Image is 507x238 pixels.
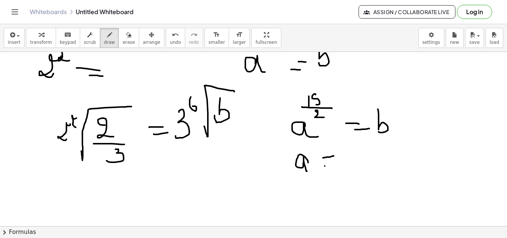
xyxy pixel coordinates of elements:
span: redo [189,40,199,45]
span: draw [104,40,115,45]
span: undo [170,40,181,45]
button: format_sizelarger [229,28,250,48]
span: save [469,40,480,45]
button: Assign / Collaborate Live [359,5,455,19]
button: format_sizesmaller [205,28,229,48]
a: Whiteboards [30,8,67,16]
span: transform [30,40,52,45]
button: redoredo [185,28,203,48]
span: arrange [143,40,160,45]
button: settings [418,28,444,48]
button: scrub [80,28,100,48]
i: redo [190,30,197,39]
span: larger [233,40,246,45]
span: settings [422,40,440,45]
i: keyboard [64,30,71,39]
span: insert [8,40,20,45]
span: fullscreen [255,40,277,45]
button: new [446,28,464,48]
span: erase [122,40,135,45]
span: new [450,40,459,45]
button: keyboardkeypad [56,28,80,48]
span: load [490,40,499,45]
button: save [465,28,484,48]
span: scrub [84,40,96,45]
i: format_size [236,30,243,39]
i: undo [172,30,179,39]
span: keypad [60,40,76,45]
i: format_size [213,30,220,39]
button: draw [100,28,119,48]
button: erase [118,28,139,48]
button: transform [26,28,56,48]
span: Assign / Collaborate Live [365,9,449,15]
button: undoundo [166,28,185,48]
span: smaller [209,40,225,45]
button: Toggle navigation [9,6,21,18]
button: arrange [139,28,164,48]
button: Log in [457,5,492,19]
button: fullscreen [251,28,281,48]
button: insert [4,28,24,48]
button: load [485,28,503,48]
